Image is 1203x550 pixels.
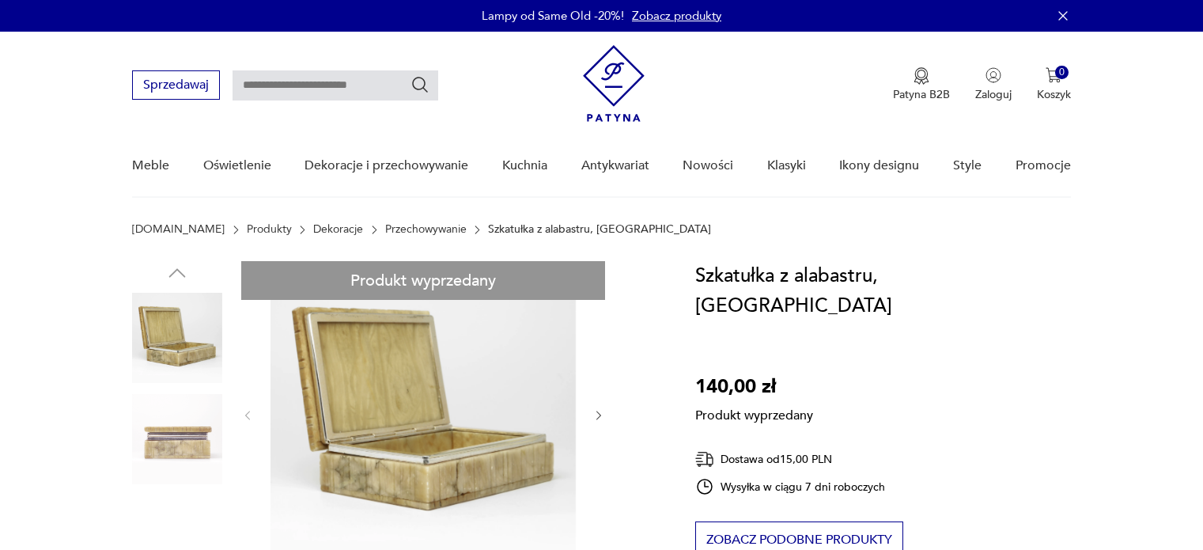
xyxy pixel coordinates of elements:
[1037,87,1071,102] p: Koszyk
[488,223,711,236] p: Szkatułka z alabastru, [GEOGRAPHIC_DATA]
[581,135,649,196] a: Antykwariat
[132,135,169,196] a: Meble
[893,67,950,102] button: Patyna B2B
[985,67,1001,83] img: Ikonka użytkownika
[695,372,813,402] p: 140,00 zł
[839,135,919,196] a: Ikony designu
[695,477,885,496] div: Wysyłka w ciągu 7 dni roboczych
[632,8,721,24] a: Zobacz produkty
[767,135,806,196] a: Klasyki
[410,75,429,94] button: Szukaj
[305,135,468,196] a: Dekoracje i przechowywanie
[132,223,225,236] a: [DOMAIN_NAME]
[975,87,1012,102] p: Zaloguj
[203,135,271,196] a: Oświetlenie
[1046,67,1061,83] img: Ikona koszyka
[247,223,292,236] a: Produkty
[132,81,220,92] a: Sprzedawaj
[1055,66,1069,79] div: 0
[695,449,885,469] div: Dostawa od 15,00 PLN
[695,402,813,424] p: Produkt wyprzedany
[953,135,982,196] a: Style
[583,45,645,122] img: Patyna - sklep z meblami i dekoracjami vintage
[975,67,1012,102] button: Zaloguj
[1016,135,1071,196] a: Promocje
[502,135,547,196] a: Kuchnia
[683,135,733,196] a: Nowości
[695,449,714,469] img: Ikona dostawy
[132,70,220,100] button: Sprzedawaj
[385,223,467,236] a: Przechowywanie
[482,8,624,24] p: Lampy od Same Old -20%!
[1037,67,1071,102] button: 0Koszyk
[914,67,929,85] img: Ikona medalu
[695,261,1071,321] h1: Szkatułka z alabastru, [GEOGRAPHIC_DATA]
[313,223,363,236] a: Dekoracje
[893,67,950,102] a: Ikona medaluPatyna B2B
[893,87,950,102] p: Patyna B2B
